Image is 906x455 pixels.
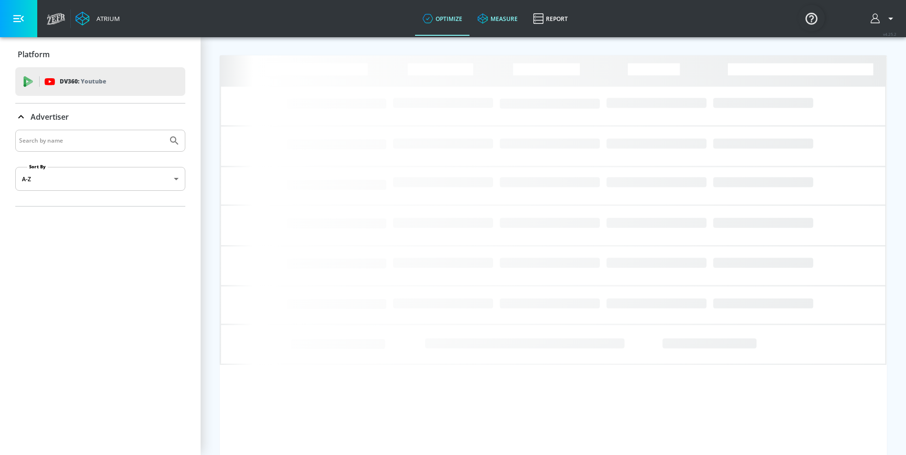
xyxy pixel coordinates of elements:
[93,14,120,23] div: Atrium
[27,164,48,170] label: Sort By
[15,41,185,68] div: Platform
[81,76,106,86] p: Youtube
[31,112,69,122] p: Advertiser
[525,1,576,36] a: Report
[19,134,164,147] input: Search by name
[470,1,525,36] a: measure
[60,76,106,87] p: DV360:
[75,11,120,26] a: Atrium
[18,49,50,60] p: Platform
[15,103,185,130] div: Advertiser
[15,198,185,206] nav: list of Advertiser
[798,5,825,31] button: Open Resource Center
[15,67,185,96] div: DV360: Youtube
[15,167,185,191] div: A-Z
[415,1,470,36] a: optimize
[15,130,185,206] div: Advertiser
[883,31,896,37] span: v 4.25.2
